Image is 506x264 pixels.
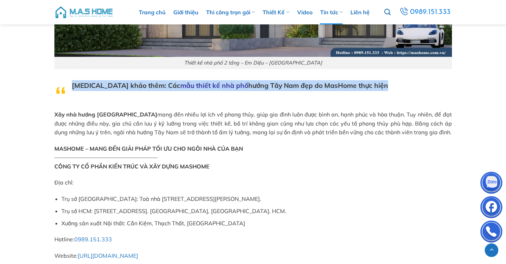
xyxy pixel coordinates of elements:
span: 0989.151.333 [410,6,451,18]
p: Hotline: [54,235,452,244]
p: Địa chỉ: [54,178,452,187]
a: mẫu thiết kế nhà phố [180,81,248,90]
p: ——————————————————– [54,144,452,171]
li: Xưởng sản xuất Nội thất: Cần Kiệm, Thạch Thất, [GEOGRAPHIC_DATA] [61,219,452,228]
strong: Xây nhà hướng [GEOGRAPHIC_DATA] [54,111,157,118]
p: Website: [54,251,452,261]
a: [URL][DOMAIN_NAME] [78,252,138,259]
a: 0989.151.333 [398,6,452,18]
strong: [MEDICAL_DATA] khảo thêm: Các hướng Tây Nam đẹp do MasHome thực hiện [72,81,388,90]
img: M.A.S HOME – Tổng Thầu Thiết Kế Và Xây Nhà Trọn Gói [54,2,114,23]
a: Tìm kiếm [384,5,391,20]
img: Zalo [481,173,502,194]
a: 0989.151.333 [74,236,112,243]
img: Facebook [481,198,502,219]
figcaption: Thiết kế nhà phố 2 tầng – Em Diệu – [GEOGRAPHIC_DATA] [54,57,452,69]
li: Trụ sở HCM: [STREET_ADDRESS]. [GEOGRAPHIC_DATA], [GEOGRAPHIC_DATA]. HCM. [61,207,452,216]
img: Phone [481,222,502,243]
span: mang đến nhiều lợi ích về phong thủy, giúp gia đình luôn được bình an, hạnh phúc và hòa thuận. Tu... [54,111,452,136]
a: Lên đầu trang [485,243,498,257]
li: Trụ sở [GEOGRAPHIC_DATA]: Toà nhà [STREET_ADDRESS][PERSON_NAME]. [61,195,452,204]
strong: MASHOME – MANG ĐẾN GIẢI PHÁP TỐI ƯU CHO NGÔI NHÀ CỦA BẠN [54,145,243,152]
strong: CÔNG TY CỔ PHẦN KIẾN TRÚC VÀ XÂY DỰNG MASHOME [54,163,210,170]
